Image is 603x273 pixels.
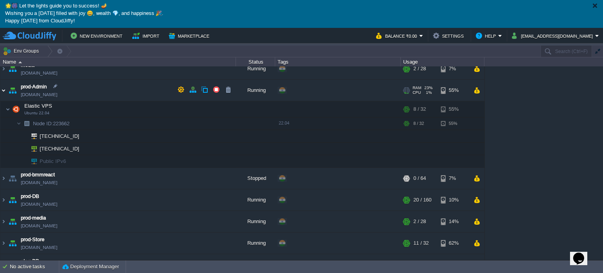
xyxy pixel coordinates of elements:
button: [EMAIL_ADDRESS][DOMAIN_NAME] [512,31,595,40]
div: 8 / 32 [413,101,426,117]
img: AMDAwAAAACH5BAEAAAAALAAAAAABAAEAAAICRAEAOw== [21,155,26,167]
a: [TECHNICAL_ID] [39,146,80,152]
a: [DOMAIN_NAME] [21,222,57,230]
span: [DOMAIN_NAME] [21,179,57,187]
img: AMDAwAAAACH5BAEAAAAALAAAAAABAAEAAAICRAEAOw== [0,189,7,211]
span: [TECHNICAL_ID] [39,130,80,142]
button: Import [132,31,162,40]
img: AMDAwAAAACH5BAEAAAAALAAAAAABAAEAAAICRAEAOw== [7,211,18,232]
span: [TECHNICAL_ID] [39,143,80,155]
img: AMDAwAAAACH5BAEAAAAALAAAAAABAAEAAAICRAEAOw== [0,80,7,101]
span: [DOMAIN_NAME] [21,200,57,208]
img: AMDAwAAAACH5BAEAAAAALAAAAAABAAEAAAICRAEAOw== [0,58,7,79]
a: Node ID:223662 [32,120,71,127]
img: AMDAwAAAACH5BAEAAAAALAAAAAABAAEAAAICRAEAOw== [21,143,26,155]
div: Running [236,58,275,79]
button: Env Groups [3,46,42,57]
button: Marketplace [169,31,212,40]
div: 7% [441,168,466,189]
img: AMDAwAAAACH5BAEAAAAALAAAAAABAAEAAAICRAEAOw== [26,143,37,155]
div: 10% [441,189,466,211]
a: prod-DB [21,192,39,200]
img: AMDAwAAAACH5BAEAAAAALAAAAAABAAEAAAICRAEAOw== [21,117,32,130]
div: Running [236,211,275,232]
img: AMDAwAAAACH5BAEAAAAALAAAAAABAAEAAAICRAEAOw== [0,211,7,232]
a: [TECHNICAL_ID] [39,133,80,139]
div: Name [1,57,236,66]
img: AMDAwAAAACH5BAEAAAAALAAAAAABAAEAAAICRAEAOw== [16,117,21,130]
div: Stopped [236,168,275,189]
img: AMDAwAAAACH5BAEAAAAALAAAAAABAAEAAAICRAEAOw== [26,155,37,167]
div: 11 / 32 [413,233,429,254]
span: [DOMAIN_NAME] [21,244,57,251]
img: AMDAwAAAACH5BAEAAAAALAAAAAABAAEAAAICRAEAOw== [0,233,7,254]
div: Running [236,189,275,211]
span: Public IPv6 [39,155,67,167]
img: AMDAwAAAACH5BAEAAAAALAAAAAABAAEAAAICRAEAOw== [18,61,22,63]
a: Public IPv6 [39,158,67,164]
span: 1% [424,90,432,95]
div: Tags [276,57,400,66]
div: 2 / 28 [413,211,426,232]
div: 55% [441,80,466,101]
img: AMDAwAAAACH5BAEAAAAALAAAAAABAAEAAAICRAEAOw== [21,130,26,142]
a: prod-bmmreact [21,171,55,179]
a: Elastic VPSUbuntu 22.04 [24,103,53,109]
a: prod-media [21,214,46,222]
span: 23% [424,86,433,90]
img: AMDAwAAAACH5BAEAAAAALAAAAAABAAEAAAICRAEAOw== [0,168,7,189]
div: 14% [441,211,466,232]
div: 7% [441,58,466,79]
span: Ubuntu 22.04 [24,111,49,115]
div: 55% [441,101,466,117]
div: 20 / 160 [413,189,431,211]
span: CPU [413,90,421,95]
button: New Environment [71,31,125,40]
button: Settings [433,31,466,40]
img: AMDAwAAAACH5BAEAAAAALAAAAAABAAEAAAICRAEAOw== [7,189,18,211]
div: Status [236,57,275,66]
div: Running [236,233,275,254]
img: AMDAwAAAACH5BAEAAAAALAAAAAABAAEAAAICRAEAOw== [7,58,18,79]
img: AMDAwAAAACH5BAEAAAAALAAAAAABAAEAAAICRAEAOw== [7,80,18,101]
span: 22.04 [279,121,289,125]
button: Deployment Manager [62,263,119,271]
a: stag-DB [21,257,39,265]
div: 8 / 32 [413,117,424,130]
img: AMDAwAAAACH5BAEAAAAALAAAAAABAAEAAAICRAEAOw== [26,130,37,142]
span: Elastic VPS [24,103,53,109]
div: Running [236,80,275,101]
span: Node ID: [33,121,53,126]
span: RAM [413,86,421,90]
img: CloudJiffy [3,31,56,41]
button: Help [476,31,498,40]
img: AMDAwAAAACH5BAEAAAAALAAAAAABAAEAAAICRAEAOw== [11,101,22,117]
button: Balance ₹0.00 [376,31,419,40]
div: 2 / 28 [413,58,426,79]
div: No active tasks [10,260,59,273]
img: AMDAwAAAACH5BAEAAAAALAAAAAABAAEAAAICRAEAOw== [5,101,10,117]
div: 62% [441,233,466,254]
div: Usage [401,57,484,66]
iframe: chat widget [570,242,595,265]
a: prod-Store [21,236,44,244]
span: [DOMAIN_NAME] [21,91,57,99]
img: AMDAwAAAACH5BAEAAAAALAAAAAABAAEAAAICRAEAOw== [7,168,18,189]
img: AMDAwAAAACH5BAEAAAAALAAAAAABAAEAAAICRAEAOw== [7,233,18,254]
p: Wishing you a [DATE] filled with joy 😄, wealth 💎, and happiness 🎉. [5,10,598,18]
p: 🌟🎆 Let the lights guide you to success! 🪔 [5,3,598,10]
p: Happy [DATE] from CloudJiffy! [5,18,598,25]
a: [DOMAIN_NAME] [21,69,57,77]
div: 0 / 64 [413,168,426,189]
div: 55% [441,117,466,130]
span: 223662 [32,120,71,127]
a: prod-Admin [21,83,47,91]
